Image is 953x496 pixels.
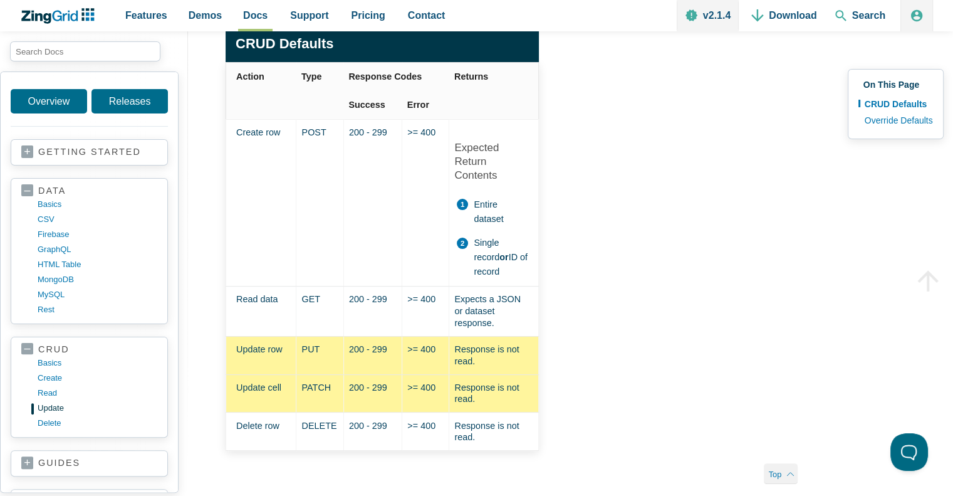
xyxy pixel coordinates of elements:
[296,336,343,374] td: PUT
[38,386,157,401] a: read
[352,7,385,24] span: Pricing
[38,272,157,287] a: MongoDB
[243,7,268,24] span: Docs
[20,8,101,24] a: ZingChart Logo. Click to return to the homepage
[449,62,539,91] th: Returns
[402,119,449,287] td: >= 400
[38,242,157,257] a: GraphQL
[343,374,402,413] td: 200 - 299
[21,146,157,159] a: getting started
[38,227,157,242] a: firebase
[226,62,296,91] th: Action
[125,7,167,24] span: Features
[38,356,157,371] a: basics
[38,212,157,227] a: CSV
[296,413,343,451] td: DELETE
[296,119,343,287] td: POST
[343,413,402,451] td: 200 - 299
[454,382,528,405] p: Response is not read.
[38,416,157,431] a: delete
[343,62,449,91] th: Response Codes
[226,287,296,337] td: Read data
[402,91,449,120] th: Error
[454,344,528,367] p: Response is not read.
[21,457,157,470] a: guides
[11,89,87,113] a: Overview
[343,336,402,374] td: 200 - 299
[456,198,528,226] li: Entire dataset
[343,91,402,120] th: Success
[21,344,157,356] a: crud
[343,119,402,287] td: 200 - 299
[402,336,449,374] td: >= 400
[189,7,222,24] span: Demos
[38,371,157,386] a: create
[91,89,168,113] a: Releases
[343,287,402,337] td: 200 - 299
[858,96,933,112] a: CRUD Defaults
[38,257,157,272] a: HTML table
[408,7,445,24] span: Contact
[38,401,157,416] a: update
[38,302,157,317] a: rest
[226,374,296,413] td: Update cell
[402,413,449,451] td: >= 400
[858,112,933,129] a: Override Defaults
[38,197,157,212] a: basics
[296,62,343,91] th: Type
[10,41,160,61] input: search input
[402,287,449,337] td: >= 400
[296,374,343,413] td: PATCH
[21,185,157,197] a: data
[226,26,539,61] caption: CRUD Defaults
[890,433,928,471] iframe: Toggle Customer Support
[226,119,296,287] td: Create row
[226,413,296,451] td: Delete row
[454,141,528,182] h4: Expected Return Contents
[226,336,296,374] td: Update row
[454,293,528,329] p: Expects a JSON or dataset response.
[402,374,449,413] td: >= 400
[456,236,528,279] li: Single record ID of record
[499,252,508,262] strong: or
[296,287,343,337] td: GET
[454,420,528,443] p: Response is not read.
[38,287,157,302] a: MySQL
[290,7,328,24] span: Support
